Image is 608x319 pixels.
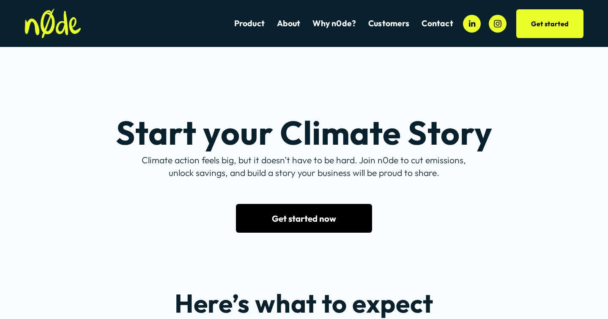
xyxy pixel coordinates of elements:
[25,8,81,38] img: n0de
[489,15,507,33] a: Instagram
[463,15,481,33] a: LinkedIn
[312,18,356,29] a: Why n0de?
[516,9,584,38] a: Get started
[165,289,443,317] h2: Here’s what to expect
[236,204,372,233] a: Get started now
[368,19,410,28] span: Customers
[368,18,410,29] a: folder dropdown
[95,115,513,149] h1: Start your Climate Story
[234,18,265,29] a: Product
[142,154,466,179] p: Climate action feels big, but it doesn’t have to be hard. Join n0de to cut emissions, unlock savi...
[277,18,301,29] a: About
[422,18,453,29] a: Contact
